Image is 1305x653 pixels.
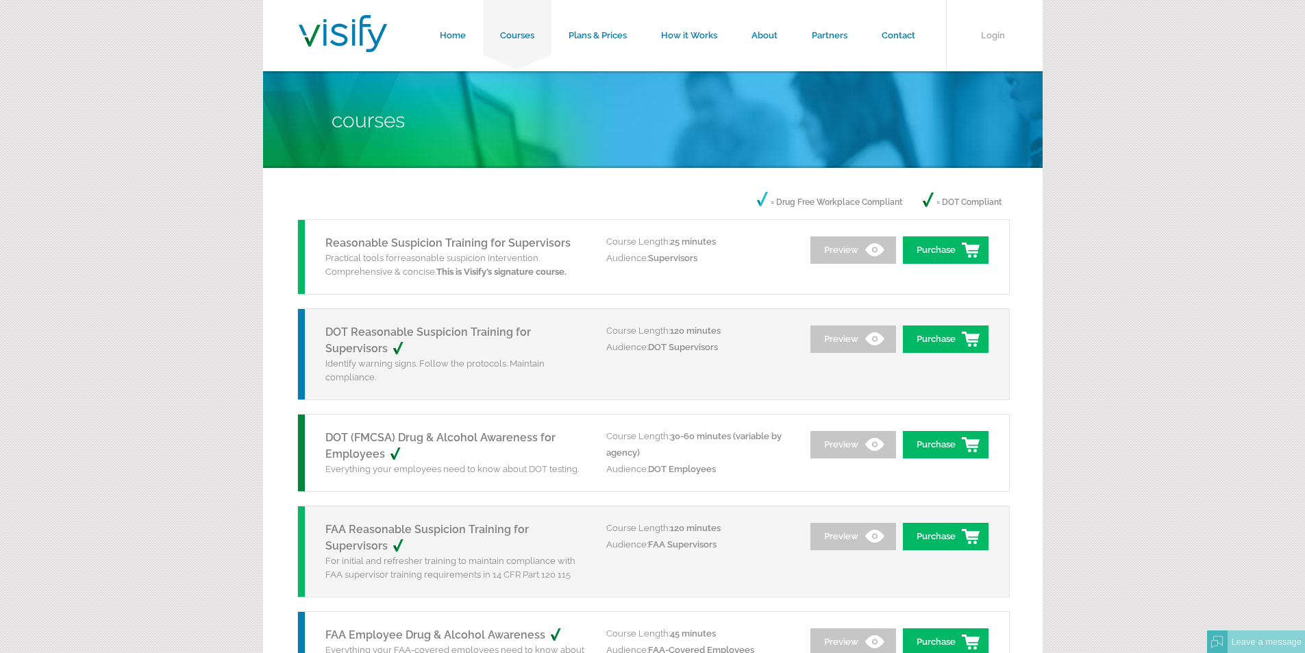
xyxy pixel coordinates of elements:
p: Course Length: [606,626,791,642]
p: Everything your employees need to know about DOT testing. [325,463,586,476]
a: Purchase [903,431,989,458]
p: Audience: [606,250,791,267]
a: Preview [810,325,896,353]
p: Identify warning signs. Follow the protocols. Maintain compliance. [325,357,586,384]
strong: This is Visify’s signature course. [436,267,567,277]
span: 120 minutes [670,325,721,336]
span: DOT Employees [648,464,716,474]
span: 45 minutes [670,628,716,639]
span: 30-60 minutes (variable by agency) [606,431,782,458]
img: Visify Training [299,15,387,52]
span: 120 minutes [670,523,721,533]
a: Purchase [903,325,989,353]
p: Course Length: [606,234,791,250]
p: Course Length: [606,323,791,339]
p: = Drug Free Workplace Compliant [757,192,902,212]
a: FAA Employee Drug & Alcohol Awareness [325,628,576,641]
a: DOT (FMCSA) Drug & Alcohol Awareness for Employees [325,431,556,460]
p: Practical tools for [325,251,586,279]
span: For initial and refresher training to maintain compliance with FAA supervisor training requiremen... [325,556,575,580]
p: Audience: [606,537,791,553]
a: Purchase [903,236,989,264]
span: reasonable suspicion intervention. Comprehensive & concise. [325,253,567,277]
img: Offline [1211,636,1223,648]
a: Visify Training [299,36,387,56]
span: 25 minutes [670,236,716,247]
a: Reasonable Suspicion Training for Supervisors [325,236,571,249]
a: FAA Reasonable Suspicion Training for Supervisors [325,523,529,552]
p: Audience: [606,461,791,478]
div: Leave a message [1228,630,1305,653]
p: Course Length: [606,428,791,461]
span: DOT Supervisors [648,342,718,352]
a: DOT Reasonable Suspicion Training for Supervisors [325,325,531,355]
a: Purchase [903,523,989,550]
p: Audience: [606,339,791,356]
a: Preview [810,523,896,550]
span: Supervisors [648,253,697,263]
a: Preview [810,236,896,264]
a: Preview [810,431,896,458]
p: Course Length: [606,520,791,537]
p: = DOT Compliant [923,192,1002,212]
span: Courses [332,108,405,132]
span: FAA Supervisors [648,539,717,550]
